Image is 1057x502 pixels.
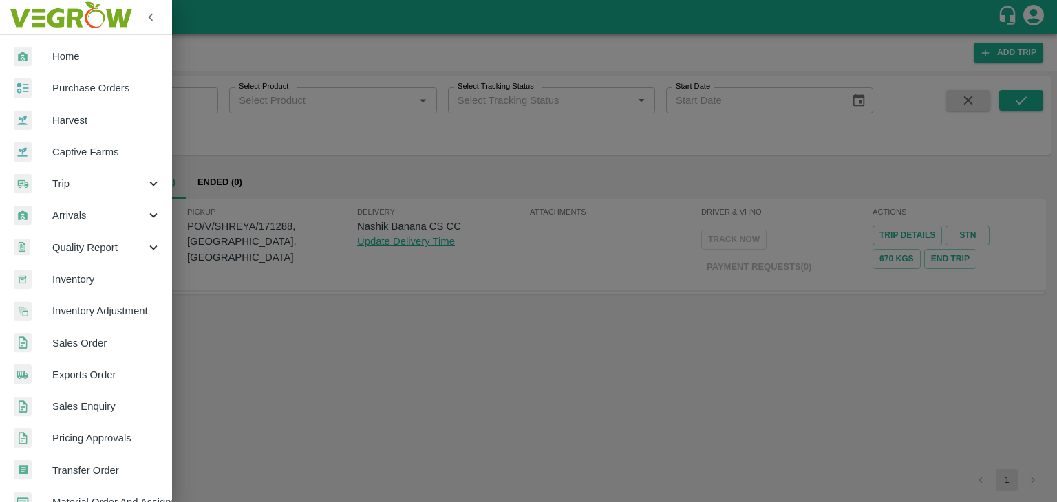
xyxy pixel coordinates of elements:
span: Exports Order [52,367,161,382]
img: whArrival [14,206,32,226]
img: delivery [14,174,32,194]
span: Arrivals [52,208,146,223]
span: Purchase Orders [52,80,161,96]
span: Transfer Order [52,463,161,478]
span: Inventory Adjustment [52,303,161,318]
span: Captive Farms [52,144,161,160]
img: reciept [14,78,32,98]
img: whArrival [14,47,32,67]
span: Harvest [52,113,161,128]
img: harvest [14,142,32,162]
span: Sales Order [52,336,161,351]
img: whTransfer [14,460,32,480]
span: Inventory [52,272,161,287]
img: inventory [14,301,32,321]
img: sales [14,333,32,353]
span: Quality Report [52,240,146,255]
img: shipments [14,364,32,384]
span: Sales Enquiry [52,399,161,414]
img: whInventory [14,270,32,290]
span: Trip [52,176,146,191]
img: qualityReport [14,239,30,256]
span: Pricing Approvals [52,430,161,446]
img: harvest [14,110,32,131]
img: sales [14,397,32,417]
span: Home [52,49,161,64]
img: sales [14,428,32,448]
